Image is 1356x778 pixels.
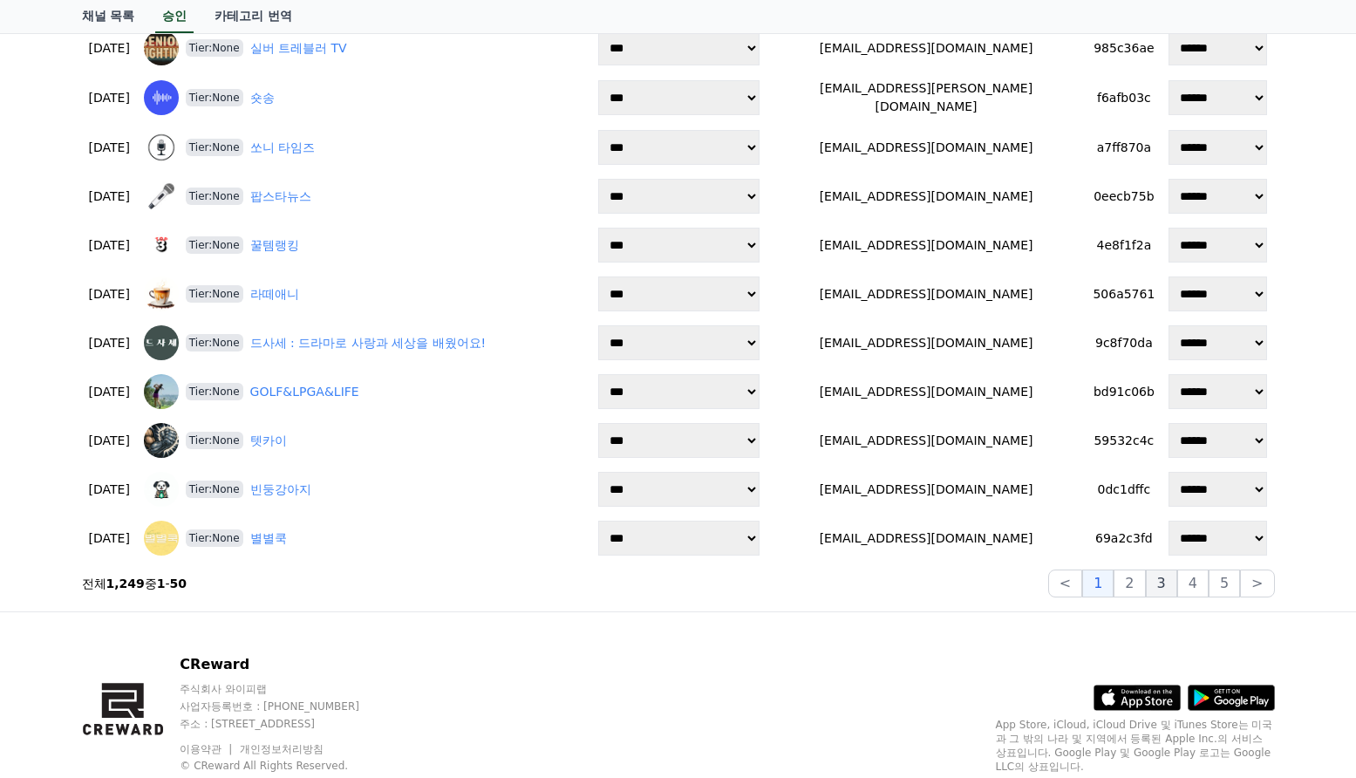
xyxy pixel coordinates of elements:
[767,123,1086,172] td: [EMAIL_ADDRESS][DOMAIN_NAME]
[250,383,359,401] a: GOLF&LPGA&LIFE
[180,743,235,755] a: 이용약관
[89,236,130,255] p: [DATE]
[1086,72,1162,123] td: f6afb03c
[186,89,243,106] span: Tier:None
[767,24,1086,72] td: [EMAIL_ADDRESS][DOMAIN_NAME]
[157,577,166,590] strong: 1
[144,521,179,556] img: 별별쿡
[1146,570,1177,597] button: 3
[89,383,130,401] p: [DATE]
[1082,570,1114,597] button: 1
[1086,416,1162,465] td: 59532c4c
[186,236,243,254] span: Tier:None
[144,179,179,214] img: 팝스타뉴스
[1177,570,1209,597] button: 4
[186,481,243,498] span: Tier:None
[250,285,299,304] a: 라떼애니
[180,759,486,773] p: © CReward All Rights Reserved.
[89,334,130,352] p: [DATE]
[767,221,1086,270] td: [EMAIL_ADDRESS][DOMAIN_NAME]
[250,529,287,548] a: 별별쿡
[89,39,130,58] p: [DATE]
[144,325,179,360] img: 드사세 : 드라마로 사랑과 세상을 배웠어요!
[186,432,243,449] span: Tier:None
[186,139,243,156] span: Tier:None
[180,682,486,696] p: 주식회사 와이피랩
[225,553,335,597] a: Settings
[767,72,1086,123] td: [EMAIL_ADDRESS][PERSON_NAME][DOMAIN_NAME]
[250,89,275,107] a: 숏송
[186,188,243,205] span: Tier:None
[1086,318,1162,367] td: 9c8f70da
[89,285,130,304] p: [DATE]
[106,577,145,590] strong: 1,249
[250,432,287,450] a: 텟카이
[240,743,324,755] a: 개인정보처리방침
[180,700,486,713] p: 사업자등록번호 : [PHONE_NUMBER]
[250,236,299,255] a: 꿀템랭킹
[144,228,179,263] img: 꿀템랭킹
[767,465,1086,514] td: [EMAIL_ADDRESS][DOMAIN_NAME]
[170,577,187,590] strong: 50
[144,31,179,65] img: 실버 트레블러 TV
[996,718,1275,774] p: App Store, iCloud, iCloud Drive 및 iTunes Store는 미국과 그 밖의 나라 및 지역에서 등록된 Apple Inc.의 서비스 상표입니다. Goo...
[1086,221,1162,270] td: 4e8f1f2a
[1114,570,1145,597] button: 2
[5,553,115,597] a: Home
[89,188,130,206] p: [DATE]
[186,285,243,303] span: Tier:None
[82,575,187,592] p: 전체 중 -
[250,39,347,58] a: 실버 트레블러 TV
[144,276,179,311] img: 라떼애니
[115,553,225,597] a: Messages
[767,318,1086,367] td: [EMAIL_ADDRESS][DOMAIN_NAME]
[767,172,1086,221] td: [EMAIL_ADDRESS][DOMAIN_NAME]
[250,139,315,157] a: 쏘니 타임즈
[1240,570,1274,597] button: >
[145,580,196,594] span: Messages
[250,481,311,499] a: 빈둥강아지
[186,529,243,547] span: Tier:None
[1086,465,1162,514] td: 0dc1dffc
[767,514,1086,563] td: [EMAIL_ADDRESS][DOMAIN_NAME]
[250,188,311,206] a: 팝스타뉴스
[89,481,130,499] p: [DATE]
[186,334,243,351] span: Tier:None
[89,139,130,157] p: [DATE]
[767,416,1086,465] td: [EMAIL_ADDRESS][DOMAIN_NAME]
[1048,570,1082,597] button: <
[89,529,130,548] p: [DATE]
[1086,514,1162,563] td: 69a2c3fd
[1086,123,1162,172] td: a7ff870a
[186,383,243,400] span: Tier:None
[144,472,179,507] img: 빈둥강아지
[89,432,130,450] p: [DATE]
[186,39,243,57] span: Tier:None
[1209,570,1240,597] button: 5
[89,89,130,107] p: [DATE]
[1086,367,1162,416] td: bd91c06b
[144,423,179,458] img: 텟카이
[767,367,1086,416] td: [EMAIL_ADDRESS][DOMAIN_NAME]
[180,717,486,731] p: 주소 : [STREET_ADDRESS]
[144,374,179,409] img: GOLF&LPGA&LIFE
[44,579,75,593] span: Home
[1086,172,1162,221] td: 0eecb75b
[144,130,179,165] img: 쏘니 타임즈
[180,654,486,675] p: CReward
[767,270,1086,318] td: [EMAIL_ADDRESS][DOMAIN_NAME]
[144,80,179,115] img: 숏송
[258,579,301,593] span: Settings
[1086,270,1162,318] td: 506a5761
[1086,24,1162,72] td: 985c36ae
[250,334,487,352] a: 드사세 : 드라마로 사랑과 세상을 배웠어요!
